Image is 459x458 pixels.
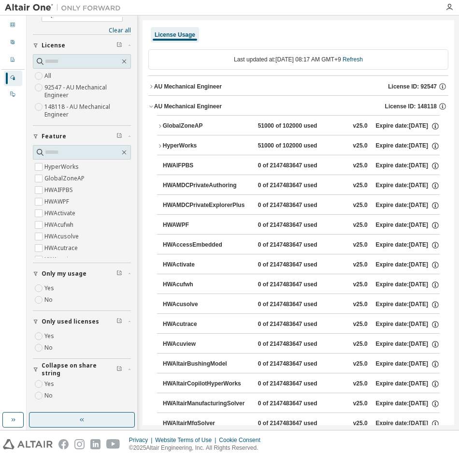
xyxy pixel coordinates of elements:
[33,263,131,284] button: Only my usage
[163,419,250,428] div: HWAltairMfgSolver
[44,390,55,401] label: No
[353,399,368,408] div: v25.0
[163,254,440,276] button: HWActivate0 of 2147483647 usedv25.0Expire date:[DATE]
[376,380,440,388] div: Expire date: [DATE]
[163,399,250,408] div: HWAltairManufacturingSolver
[163,195,440,216] button: HWAMDCPrivateExplorerPlus0 of 2147483647 usedv25.0Expire date:[DATE]
[376,419,440,428] div: Expire date: [DATE]
[42,133,66,140] span: Feature
[163,300,250,309] div: HWAcusolve
[376,122,440,131] div: Expire date: [DATE]
[353,221,368,230] div: v25.0
[157,116,440,137] button: GlobalZoneAP51000 of 102000 usedv25.0Expire date:[DATE]
[376,281,440,289] div: Expire date: [DATE]
[353,181,368,190] div: v25.0
[44,219,75,231] label: HWAcufwh
[163,413,440,434] button: HWAltairMfgSolver0 of 2147483647 usedv25.0Expire date:[DATE]
[376,300,440,309] div: Expire date: [DATE]
[33,35,131,56] button: License
[148,96,448,117] button: AU Mechanical EngineerLicense ID: 148118
[353,142,368,150] div: v25.0
[44,231,81,242] label: HWAcusolve
[353,340,368,349] div: v25.0
[148,49,448,70] div: Last updated at: [DATE] 08:17 AM GMT+9
[42,318,99,325] span: Only used licenses
[44,342,55,354] label: No
[116,318,122,325] span: Clear filter
[353,122,368,131] div: v25.0
[353,261,368,269] div: v25.0
[376,261,440,269] div: Expire date: [DATE]
[376,221,440,230] div: Expire date: [DATE]
[376,360,440,369] div: Expire date: [DATE]
[163,142,250,150] div: HyperWorks
[258,360,345,369] div: 0 of 2147483647 used
[258,380,345,388] div: 0 of 2147483647 used
[353,201,368,210] div: v25.0
[258,281,345,289] div: 0 of 2147483647 used
[33,126,131,147] button: Feature
[44,378,56,390] label: Yes
[163,360,250,369] div: HWAltairBushingModel
[163,314,440,335] button: HWAcutrace0 of 2147483647 usedv25.0Expire date:[DATE]
[58,439,69,449] img: facebook.svg
[163,274,440,295] button: HWAcufwh0 of 2147483647 usedv25.0Expire date:[DATE]
[42,42,65,49] span: License
[44,184,75,196] label: HWAIFPBS
[376,181,440,190] div: Expire date: [DATE]
[163,221,250,230] div: HWAWPF
[258,300,345,309] div: 0 of 2147483647 used
[44,173,86,184] label: GlobalZoneAP
[258,201,345,210] div: 0 of 2147483647 used
[163,380,250,388] div: HWAltairCopilotHyperWorks
[44,101,131,120] label: 148118 - AU Mechanical Engineer
[258,419,345,428] div: 0 of 2147483647 used
[3,439,53,449] img: altair_logo.svg
[74,439,85,449] img: instagram.svg
[154,103,222,110] div: AU Mechanical Engineer
[157,135,440,157] button: HyperWorks51000 of 102000 usedv25.0Expire date:[DATE]
[116,42,122,49] span: Clear filter
[44,161,81,173] label: HyperWorks
[163,181,250,190] div: HWAMDCPrivateAuthoring
[163,162,250,170] div: HWAIFPBS
[258,221,345,230] div: 0 of 2147483647 used
[353,419,368,428] div: v25.0
[4,35,22,51] div: User Profile
[376,399,440,408] div: Expire date: [DATE]
[44,242,80,254] label: HWAcutrace
[129,436,155,444] div: Privacy
[163,320,250,329] div: HWAcutrace
[4,71,22,86] div: Managed
[376,162,440,170] div: Expire date: [DATE]
[353,300,368,309] div: v25.0
[33,27,131,34] a: Clear all
[353,281,368,289] div: v25.0
[258,399,345,408] div: 0 of 2147483647 used
[163,334,440,355] button: HWAcuview0 of 2147483647 usedv25.0Expire date:[DATE]
[163,235,440,256] button: HWAccessEmbedded0 of 2147483647 usedv25.0Expire date:[DATE]
[44,254,78,266] label: HWAcuview
[106,439,120,449] img: youtube.svg
[385,103,437,110] span: License ID: 148118
[116,366,122,373] span: Clear filter
[163,155,440,177] button: HWAIFPBS0 of 2147483647 usedv25.0Expire date:[DATE]
[148,76,448,97] button: AU Mechanical EngineerLicense ID: 92547
[258,162,345,170] div: 0 of 2147483647 used
[258,241,345,250] div: 0 of 2147483647 used
[154,83,222,90] div: AU Mechanical Engineer
[376,241,440,250] div: Expire date: [DATE]
[44,330,56,342] label: Yes
[5,3,126,13] img: Altair One
[353,241,368,250] div: v25.0
[388,83,437,90] span: License ID: 92547
[163,201,250,210] div: HWAMDCPrivateExplorerPlus
[42,362,116,377] span: Collapse on share string
[376,340,440,349] div: Expire date: [DATE]
[33,359,131,380] button: Collapse on share string
[163,281,250,289] div: HWAcufwh
[376,320,440,329] div: Expire date: [DATE]
[258,340,345,349] div: 0 of 2147483647 used
[163,261,250,269] div: HWActivate
[343,56,363,63] a: Refresh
